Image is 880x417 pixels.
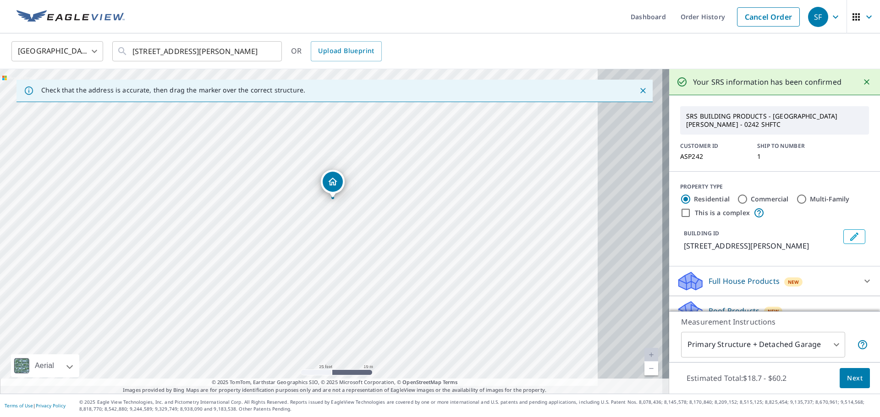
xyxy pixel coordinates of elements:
input: Search by address or latitude-longitude [132,38,263,64]
a: Privacy Policy [36,402,66,409]
span: New [788,278,799,286]
p: ASP242 [680,153,746,160]
p: SHIP TO NUMBER [757,142,823,150]
div: Dropped pin, building 1, Residential property, 16581 Timber Cove St Hudson, CO 80642 [321,170,345,198]
div: Primary Structure + Detached Garage [681,332,845,357]
div: Aerial [11,354,79,377]
label: Residential [694,195,730,204]
p: © 2025 Eagle View Technologies, Inc. and Pictometry International Corp. All Rights Reserved. Repo... [79,399,875,412]
p: Measurement Instructions [681,316,868,327]
span: New [768,308,779,315]
div: Roof ProductsNewPremium with Regular Delivery [676,300,873,336]
p: Full House Products [709,276,780,287]
p: Roof Products [709,305,759,316]
button: Close [637,85,649,97]
a: Current Level 20, Zoom Out [644,362,658,375]
p: 1 [757,153,823,160]
p: SRS BUILDING PRODUCTS - [GEOGRAPHIC_DATA][PERSON_NAME] - 0242 SHFTC [682,108,867,132]
span: © 2025 TomTom, Earthstar Geographics SIO, © 2025 Microsoft Corporation, © [212,379,458,386]
p: Estimated Total: $18.7 - $60.2 [679,368,794,388]
img: EV Logo [16,10,125,24]
label: This is a complex [695,208,750,217]
div: SF [808,7,828,27]
p: Check that the address is accurate, then drag the marker over the correct structure. [41,86,305,94]
label: Multi-Family [810,195,850,204]
button: Next [840,368,870,389]
a: Upload Blueprint [311,41,381,61]
a: Cancel Order [737,7,800,27]
a: Terms of Use [5,402,33,409]
a: Terms [443,379,458,385]
span: Next [847,373,863,384]
p: [STREET_ADDRESS][PERSON_NAME] [684,240,840,251]
button: Edit building 1 [843,229,865,244]
p: Your SRS information has been confirmed [693,76,841,87]
a: OpenStreetMap [402,379,441,385]
div: OR [291,41,382,61]
div: PROPERTY TYPE [680,183,869,191]
div: [GEOGRAPHIC_DATA] [11,38,103,64]
button: Close [861,76,873,88]
p: | [5,403,66,408]
label: Commercial [751,195,789,204]
a: Current Level 20, Zoom In Disabled [644,348,658,362]
div: Aerial [32,354,57,377]
p: CUSTOMER ID [680,142,746,150]
div: Full House ProductsNew [676,270,873,292]
span: Upload Blueprint [318,45,374,57]
p: BUILDING ID [684,229,719,237]
span: Your report will include the primary structure and a detached garage if one exists. [857,339,868,350]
